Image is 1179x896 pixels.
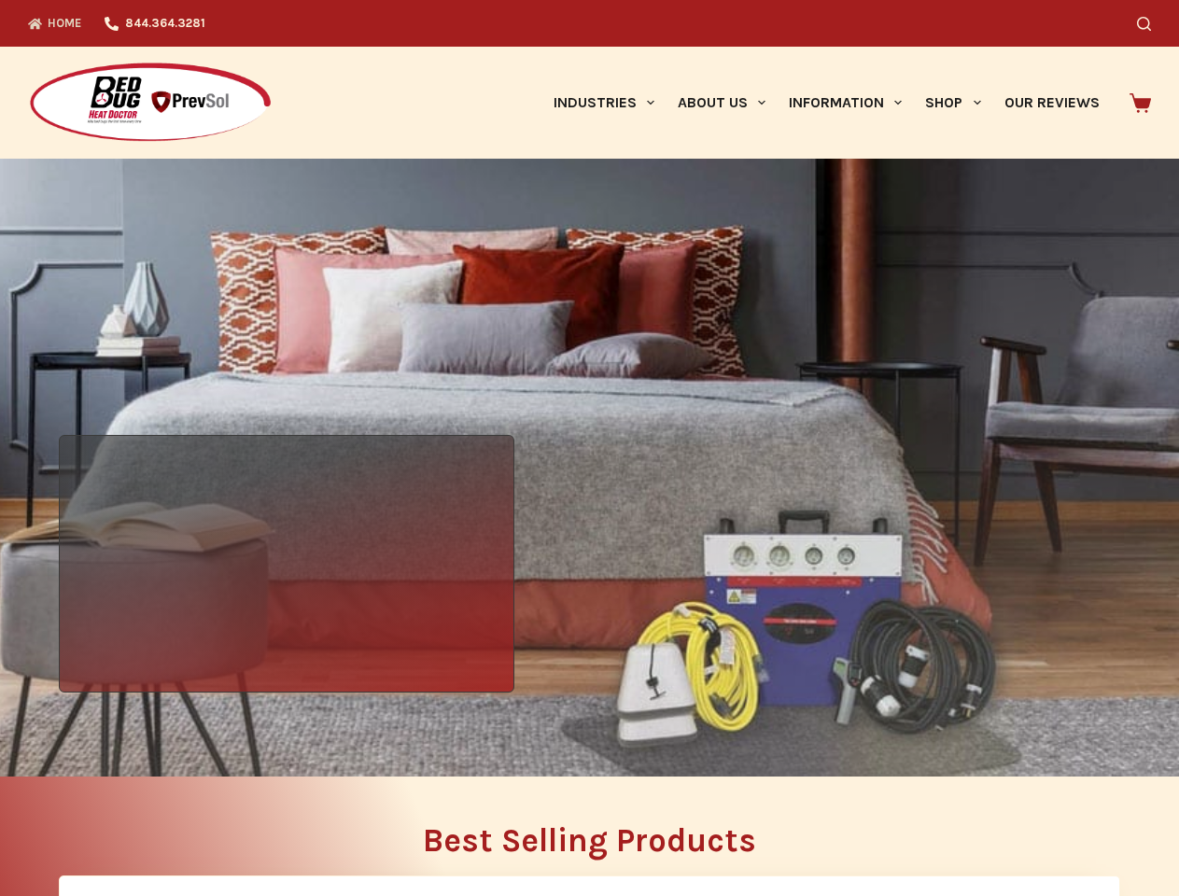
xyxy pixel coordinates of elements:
[992,47,1111,159] a: Our Reviews
[778,47,914,159] a: Information
[541,47,1111,159] nav: Primary
[914,47,992,159] a: Shop
[1137,17,1151,31] button: Search
[541,47,666,159] a: Industries
[666,47,777,159] a: About Us
[28,62,273,145] img: Prevsol/Bed Bug Heat Doctor
[59,824,1120,857] h2: Best Selling Products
